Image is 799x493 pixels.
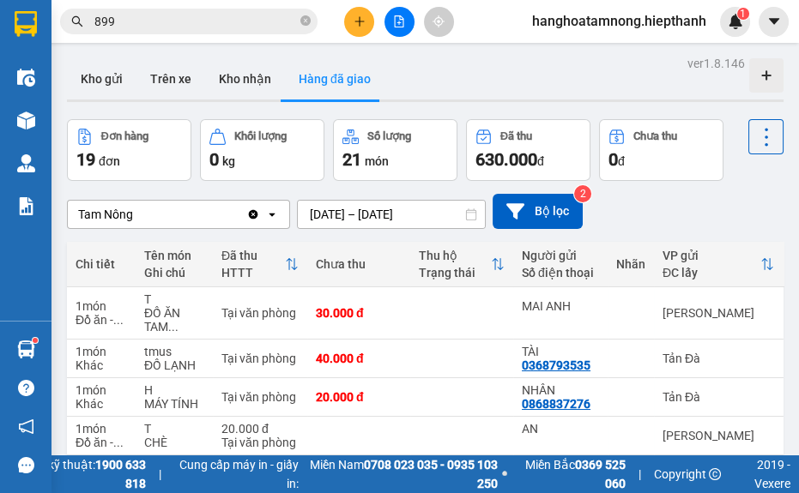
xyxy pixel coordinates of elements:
div: Khác [76,397,127,411]
span: plus [354,15,366,27]
button: Hàng đã giao [285,58,384,99]
span: đ [537,154,544,168]
img: solution-icon [17,197,35,215]
span: close-circle [300,15,311,26]
img: logo-vxr [15,11,37,37]
span: question-circle [18,380,34,396]
span: 21 [342,149,361,170]
div: Đồ ăn - nước uống [76,436,127,449]
div: ĐỒ ĂN TAM NÔNG THU BAGA 30K [144,306,204,334]
div: Số lượng [367,130,411,142]
button: Đã thu630.000đ [466,119,590,181]
div: Tản Đà [663,390,774,404]
div: Khối lượng [234,130,287,142]
div: Tam Nông [78,206,133,223]
div: 1 món [76,299,127,313]
div: TÀI [522,345,599,358]
img: warehouse-icon [17,111,35,129]
span: Miền Nam [303,455,499,493]
div: Đồ ăn - nước uống [76,313,127,327]
th: Toggle SortBy [213,242,307,287]
div: Đã thu [221,249,285,262]
div: NHÂN [522,383,599,397]
span: ⚪️ [502,471,507,478]
button: Kho gửi [67,58,136,99]
button: Số lượng21món [333,119,457,181]
div: 1 món [76,422,127,436]
div: Tên món [144,249,204,262]
span: copyright [709,468,721,480]
img: warehouse-icon [17,340,35,358]
div: tmus [144,345,204,358]
span: caret-down [766,14,782,29]
div: Thu hộ [419,249,491,262]
span: Cung cấp máy in - giấy in: [174,455,298,493]
sup: 2 [574,185,591,202]
span: notification [18,418,34,435]
span: 0 [209,149,219,170]
sup: 1 [737,8,749,20]
button: plus [344,7,374,37]
img: warehouse-icon [17,154,35,172]
span: ... [113,313,124,327]
button: file-add [384,7,415,37]
button: Bộ lọc [493,194,583,229]
div: Số điện thoại [522,266,599,280]
div: 40.000 đ [316,352,402,365]
span: file-add [393,15,405,27]
span: 630.000 [475,149,537,170]
div: Đơn hàng [101,130,148,142]
div: Tại văn phòng [221,436,299,449]
span: món [365,154,389,168]
span: 0 [608,149,618,170]
th: Toggle SortBy [654,242,783,287]
div: Tại văn phòng [221,352,299,365]
div: [PERSON_NAME] [663,306,774,320]
div: 0368793535 [522,358,590,372]
div: Ghi chú [144,266,204,280]
img: icon-new-feature [728,14,743,29]
div: HTTT [221,266,285,280]
div: Khác [76,358,127,372]
div: ĐC lấy [663,266,760,280]
button: Khối lượng0kg [200,119,324,181]
span: search [71,15,83,27]
input: Tìm tên, số ĐT hoặc mã đơn [94,12,297,31]
button: Trên xe [136,58,205,99]
div: 1 món [76,345,127,358]
div: CHÈ [144,436,204,449]
span: message [18,457,34,473]
div: 20.000 đ [221,422,299,436]
div: Tại văn phòng [221,390,299,404]
span: kg [222,154,235,168]
strong: 0369 525 060 [575,458,626,490]
div: T [144,292,204,306]
span: | [639,465,641,484]
div: Chưa thu [633,130,677,142]
div: ver 1.8.146 [687,54,745,73]
span: Miền Bắc [511,455,626,493]
strong: 1900 633 818 [95,458,146,490]
span: đơn [99,154,120,168]
div: Người gửi [522,249,599,262]
div: Đã thu [500,130,532,142]
span: close-circle [300,14,311,30]
button: caret-down [759,7,789,37]
button: Kho nhận [205,58,285,99]
div: 20.000 đ [316,390,402,404]
span: ... [113,436,124,449]
span: 1 [740,8,746,20]
span: ... [168,320,179,334]
input: Select a date range. [298,201,485,228]
div: Chi tiết [76,257,127,271]
span: hanghoatamnong.hiepthanh [518,10,720,32]
svg: open [265,207,279,221]
div: Tạo kho hàng mới [749,58,784,93]
div: Chưa thu [316,257,402,271]
div: ĐỒ LẠNH [144,358,204,372]
div: H [144,383,204,397]
button: Chưa thu0đ [599,119,723,181]
div: Nhãn [616,257,645,271]
span: đ [618,154,625,168]
div: MAI ANH [522,299,599,313]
